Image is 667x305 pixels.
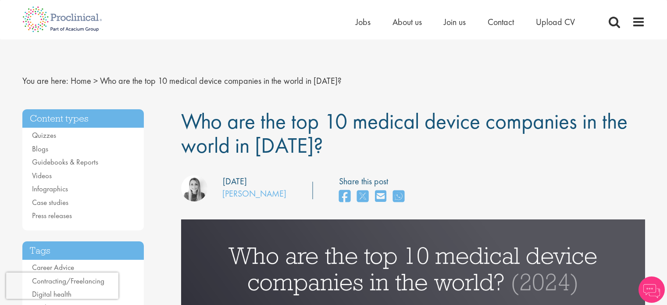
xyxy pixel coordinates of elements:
[93,75,98,86] span: >
[357,187,368,206] a: share on twitter
[32,144,48,154] a: Blogs
[393,187,404,206] a: share on whats app
[392,16,422,28] a: About us
[22,241,144,260] h3: Tags
[223,175,247,188] div: [DATE]
[356,16,371,28] a: Jobs
[181,175,207,201] img: Hannah Burke
[32,157,98,167] a: Guidebooks & Reports
[222,188,286,199] a: [PERSON_NAME]
[6,273,118,299] iframe: reCAPTCHA
[488,16,514,28] a: Contact
[32,197,68,207] a: Case studies
[32,262,74,272] a: Career Advice
[100,75,342,86] span: Who are the top 10 medical device companies in the world in [DATE]?
[181,107,628,159] span: Who are the top 10 medical device companies in the world in [DATE]?
[444,16,466,28] a: Join us
[32,211,72,220] a: Press releases
[375,187,386,206] a: share on email
[339,175,409,188] label: Share this post
[339,187,350,206] a: share on facebook
[22,109,144,128] h3: Content types
[638,276,665,303] img: Chatbot
[32,130,56,140] a: Quizzes
[71,75,91,86] a: breadcrumb link
[536,16,575,28] a: Upload CV
[32,171,52,180] a: Videos
[22,75,68,86] span: You are here:
[32,184,68,194] a: Infographics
